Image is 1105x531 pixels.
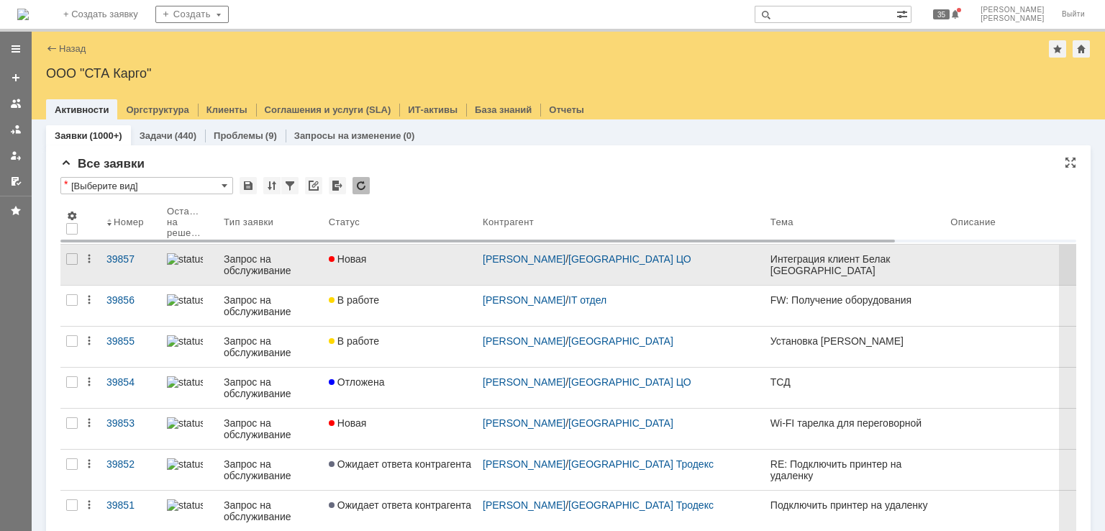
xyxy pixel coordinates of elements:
[765,200,945,245] th: Тема
[323,200,477,245] th: Статус
[83,458,95,470] div: Действия
[101,286,161,326] a: 39856
[323,409,477,449] a: Новая
[106,253,155,265] div: 39857
[549,104,584,115] a: Отчеты
[101,491,161,531] a: 39851
[323,491,477,531] a: Ожидает ответа контрагента
[568,294,606,306] a: IT отдел
[4,170,27,193] a: Мои согласования
[294,130,401,141] a: Запросы на изменение
[765,409,945,449] a: Wi-FI тарелка для переговорной
[483,417,759,429] div: /
[161,286,218,326] a: statusbar-100 (1).png
[265,104,391,115] a: Соглашения и услуги (SLA)
[568,458,714,470] a: [GEOGRAPHIC_DATA] Тродекс
[568,253,691,265] a: [GEOGRAPHIC_DATA] ЦО
[765,245,945,285] a: Интеграция клиент Белак [GEOGRAPHIC_DATA]
[83,376,95,388] div: Действия
[950,217,996,227] div: Описание
[161,409,218,449] a: statusbar-100 (1).png
[60,157,145,171] span: Все заявки
[83,417,95,429] div: Действия
[483,499,565,511] a: [PERSON_NAME]
[224,376,317,399] div: Запрос на обслуживание
[323,245,477,285] a: Новая
[83,294,95,306] div: Действия
[167,499,203,511] img: statusbar-100 (1).png
[263,177,281,194] div: Сортировка...
[765,286,945,326] a: FW: Получение оборудования
[329,458,471,470] span: Ожидает ответа контрагента
[329,376,385,388] span: Отложена
[161,450,218,490] a: statusbar-100 (1).png
[323,286,477,326] a: В работе
[83,499,95,511] div: Действия
[161,491,218,531] a: statusbar-100 (1).png
[483,499,759,511] div: /
[106,499,155,511] div: 39851
[568,499,714,511] a: [GEOGRAPHIC_DATA] Тродекс
[4,92,27,115] a: Заявки на командах
[323,327,477,367] a: В работе
[329,335,379,347] span: В работе
[305,177,322,194] div: Скопировать ссылку на список
[483,294,565,306] a: [PERSON_NAME]
[329,253,367,265] span: Новая
[770,417,939,429] div: Wi-FI тарелка для переговорной
[4,118,27,141] a: Заявки в моей ответственности
[106,376,155,388] div: 39854
[106,458,155,470] div: 39852
[218,491,323,531] a: Запрос на обслуживание
[483,335,759,347] div: /
[568,376,691,388] a: [GEOGRAPHIC_DATA] ЦО
[224,335,317,358] div: Запрос на обслуживание
[83,335,95,347] div: Действия
[214,130,263,141] a: Проблемы
[329,417,367,429] span: Новая
[568,335,673,347] a: [GEOGRAPHIC_DATA]
[101,245,161,285] a: 39857
[770,499,939,511] div: Подключить принтер на удаленку
[106,335,155,347] div: 39855
[224,499,317,522] div: Запрос на обслуживание
[770,253,939,276] div: Интеграция клиент Белак [GEOGRAPHIC_DATA]
[106,417,155,429] div: 39853
[408,104,458,115] a: ИТ-активы
[55,104,109,115] a: Активности
[765,368,945,408] a: ТСД
[218,409,323,449] a: Запрос на обслуживание
[1065,157,1076,168] div: На всю страницу
[59,43,86,54] a: Назад
[64,179,68,189] div: Настройки списка отличаются от сохраненных в виде
[477,200,765,245] th: Контрагент
[167,253,203,265] img: statusbar-100 (1).png
[161,200,218,245] th: Осталось на решение
[66,210,78,222] span: Настройки
[224,458,317,481] div: Запрос на обслуживание
[167,376,203,388] img: statusbar-100 (1).png
[167,294,203,306] img: statusbar-100 (1).png
[167,458,203,470] img: statusbar-100 (1).png
[224,253,317,276] div: Запрос на обслуживание
[4,66,27,89] a: Создать заявку
[765,327,945,367] a: Установка [PERSON_NAME]
[568,417,673,429] a: [GEOGRAPHIC_DATA]
[353,177,370,194] div: Обновлять список
[1073,40,1090,58] div: Сделать домашней страницей
[206,104,247,115] a: Клиенты
[329,294,379,306] span: В работе
[323,450,477,490] a: Ожидает ответа контрагента
[770,217,793,227] div: Тема
[101,409,161,449] a: 39853
[140,130,173,141] a: Задачи
[765,491,945,531] a: Подключить принтер на удаленку
[101,200,161,245] th: Номер
[167,417,203,429] img: statusbar-100 (1).png
[483,376,565,388] a: [PERSON_NAME]
[329,177,346,194] div: Экспорт списка
[106,294,155,306] div: 39856
[224,417,317,440] div: Запрос на обслуживание
[218,368,323,408] a: Запрос на обслуживание
[4,144,27,167] a: Мои заявки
